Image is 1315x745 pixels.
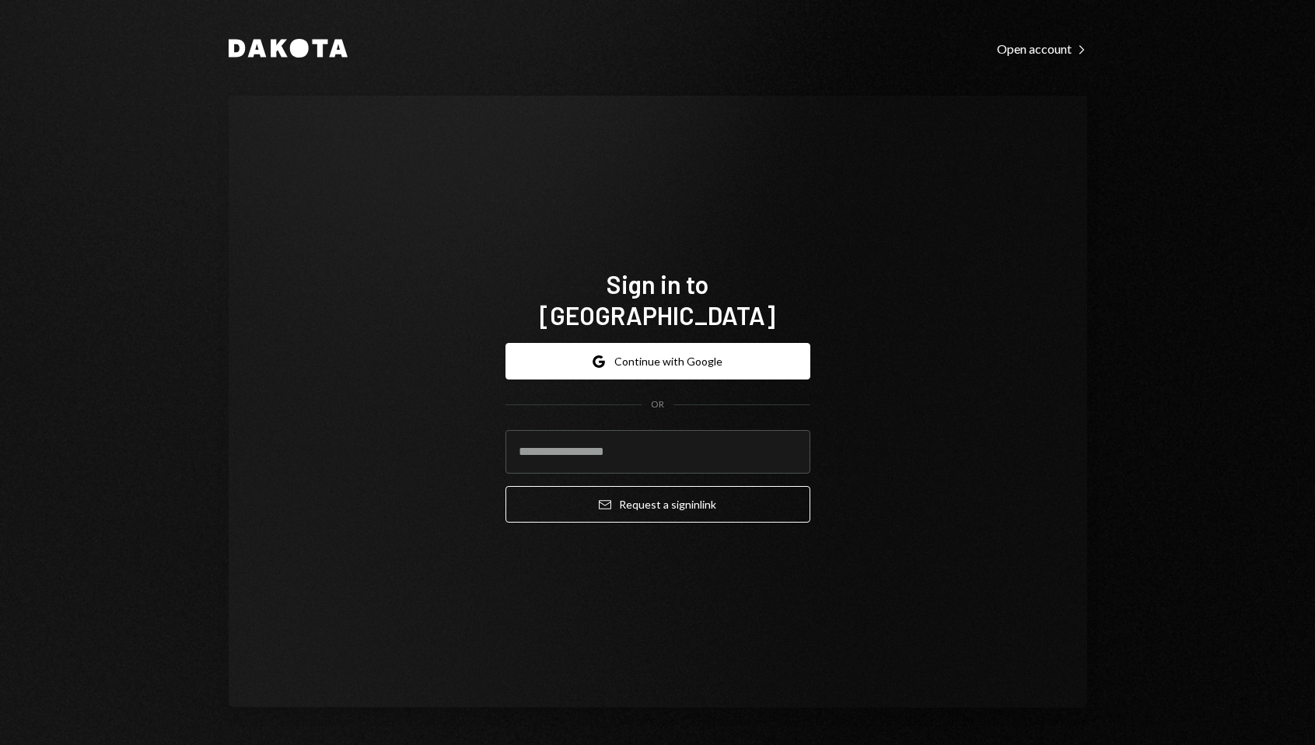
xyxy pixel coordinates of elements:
[505,343,810,379] button: Continue with Google
[997,41,1087,57] div: Open account
[651,398,664,411] div: OR
[505,268,810,331] h1: Sign in to [GEOGRAPHIC_DATA]
[505,486,810,523] button: Request a signinlink
[997,40,1087,57] a: Open account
